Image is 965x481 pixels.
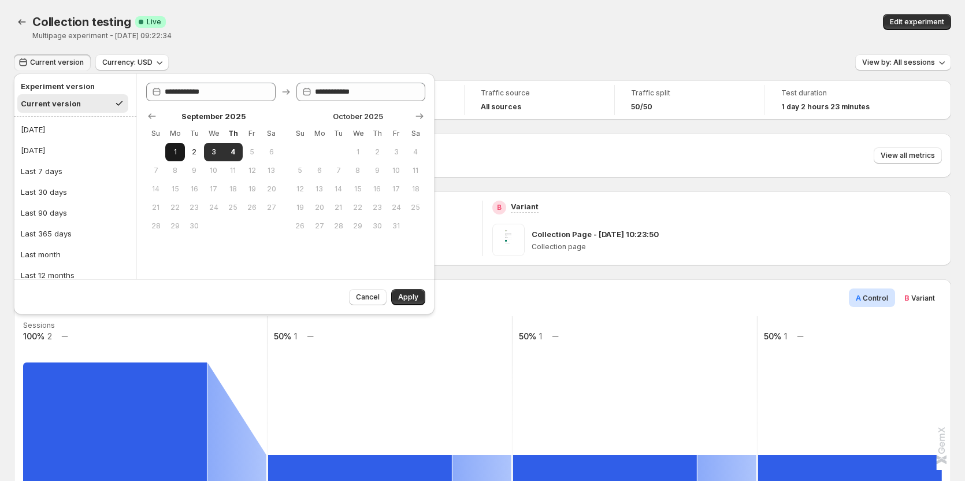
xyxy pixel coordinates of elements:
button: Wednesday September 10 2025 [204,161,223,180]
text: 100% [23,331,44,341]
button: [DATE] [17,141,133,160]
button: Saturday September 13 2025 [262,161,281,180]
span: 30 [372,221,382,231]
span: 13 [314,184,324,194]
span: 8 [353,166,363,175]
div: Last 365 days [21,228,72,239]
button: Sunday October 12 2025 [291,180,310,198]
button: Friday September 12 2025 [243,161,262,180]
button: Tuesday September 2 2025 [185,143,204,161]
button: Current version [14,54,91,71]
button: Sunday October 5 2025 [291,161,310,180]
button: Thursday October 9 2025 [368,161,387,180]
span: Mo [314,129,324,138]
button: Thursday October 16 2025 [368,180,387,198]
span: Test duration [781,88,899,98]
button: Tuesday September 9 2025 [185,161,204,180]
span: 26 [247,203,257,212]
div: Last 7 days [21,165,62,177]
div: Last 90 days [21,207,67,219]
span: 12 [247,166,257,175]
text: 2 [47,331,52,341]
span: We [353,129,363,138]
span: Sa [411,129,421,138]
span: Current version [30,58,84,67]
span: Mo [170,129,180,138]
span: 15 [170,184,180,194]
span: Edit experiment [890,17,944,27]
span: Live [147,17,161,27]
img: Collection Page - Jun 9, 10:23:50 [492,224,525,256]
span: 29 [170,221,180,231]
button: Friday September 19 2025 [243,180,262,198]
span: 5 [295,166,305,175]
span: 23 [190,203,199,212]
button: Monday October 6 2025 [310,161,329,180]
th: Sunday [291,124,310,143]
span: 20 [266,184,276,194]
span: 5 [247,147,257,157]
span: 7 [333,166,343,175]
p: Variant [511,201,539,212]
span: 20 [314,203,324,212]
button: Tuesday October 28 2025 [329,217,348,235]
span: 16 [372,184,382,194]
span: Collection testing [32,15,131,29]
th: Thursday [223,124,242,143]
button: Saturday October 18 2025 [406,180,425,198]
button: Tuesday September 30 2025 [185,217,204,235]
p: Multipage experiment - [DATE] 09:22:34 [32,31,521,40]
button: Friday September 5 2025 [243,143,262,161]
p: Collection page [532,242,942,251]
span: View by: All sessions [862,58,935,67]
button: Friday October 10 2025 [387,161,406,180]
a: Traffic split50/50 [631,87,748,113]
div: Last 30 days [21,186,67,198]
span: 13 [266,166,276,175]
span: 24 [209,203,218,212]
button: Monday October 13 2025 [310,180,329,198]
span: 25 [228,203,237,212]
button: Last 12 months [17,266,133,284]
button: Friday October 3 2025 [387,143,406,161]
button: Tuesday September 23 2025 [185,198,204,217]
div: [DATE] [21,124,45,135]
span: 18 [411,184,421,194]
button: Last 30 days [17,183,133,201]
span: 1 [170,147,180,157]
button: Monday October 20 2025 [310,198,329,217]
span: View all metrics [881,151,935,160]
button: Last 90 days [17,203,133,222]
span: Th [372,129,382,138]
button: [DATE] [17,120,133,139]
th: Tuesday [185,124,204,143]
div: [DATE] [21,145,45,156]
button: Current version [17,94,128,113]
span: Traffic split [631,88,748,98]
span: 27 [266,203,276,212]
button: Friday September 26 2025 [243,198,262,217]
span: 25 [411,203,421,212]
span: 28 [333,221,343,231]
span: 6 [266,147,276,157]
span: 4 [228,147,237,157]
th: Thursday [368,124,387,143]
text: 1 [784,331,787,341]
span: B [904,293,910,302]
button: Tuesday October 14 2025 [329,180,348,198]
button: Friday October 24 2025 [387,198,406,217]
span: 19 [295,203,305,212]
span: 21 [151,203,161,212]
span: 27 [314,221,324,231]
span: Tu [333,129,343,138]
button: Wednesday October 29 2025 [348,217,368,235]
button: Wednesday October 22 2025 [348,198,368,217]
button: Wednesday October 8 2025 [348,161,368,180]
span: 50/50 [631,102,652,112]
span: 30 [190,221,199,231]
span: 9 [372,166,382,175]
button: Friday October 17 2025 [387,180,406,198]
button: Last 7 days [17,162,133,180]
button: Monday September 1 2025 [165,143,184,161]
span: 24 [391,203,401,212]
